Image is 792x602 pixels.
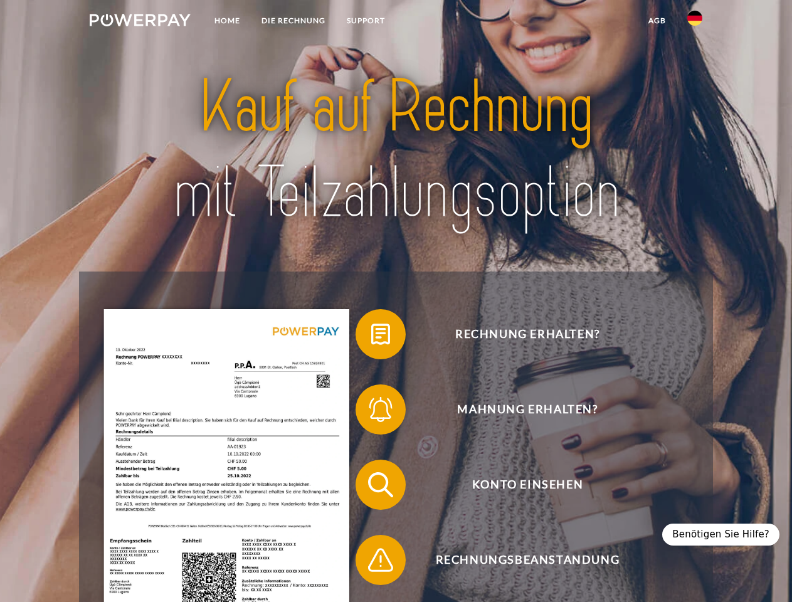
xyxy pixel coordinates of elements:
img: qb_search.svg [365,469,396,500]
button: Rechnungsbeanstandung [356,535,682,585]
button: Mahnung erhalten? [356,384,682,435]
button: Rechnung erhalten? [356,309,682,359]
img: de [687,11,702,26]
img: logo-powerpay-white.svg [90,14,191,26]
a: agb [638,9,677,32]
span: Rechnung erhalten? [374,309,681,359]
span: Rechnungsbeanstandung [374,535,681,585]
img: qb_bell.svg [365,394,396,425]
a: DIE RECHNUNG [251,9,336,32]
img: qb_bill.svg [365,319,396,350]
a: Home [204,9,251,32]
span: Mahnung erhalten? [374,384,681,435]
img: title-powerpay_de.svg [120,60,672,240]
button: Konto einsehen [356,460,682,510]
a: SUPPORT [336,9,396,32]
div: Benötigen Sie Hilfe? [662,524,779,546]
img: qb_warning.svg [365,544,396,576]
span: Konto einsehen [374,460,681,510]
